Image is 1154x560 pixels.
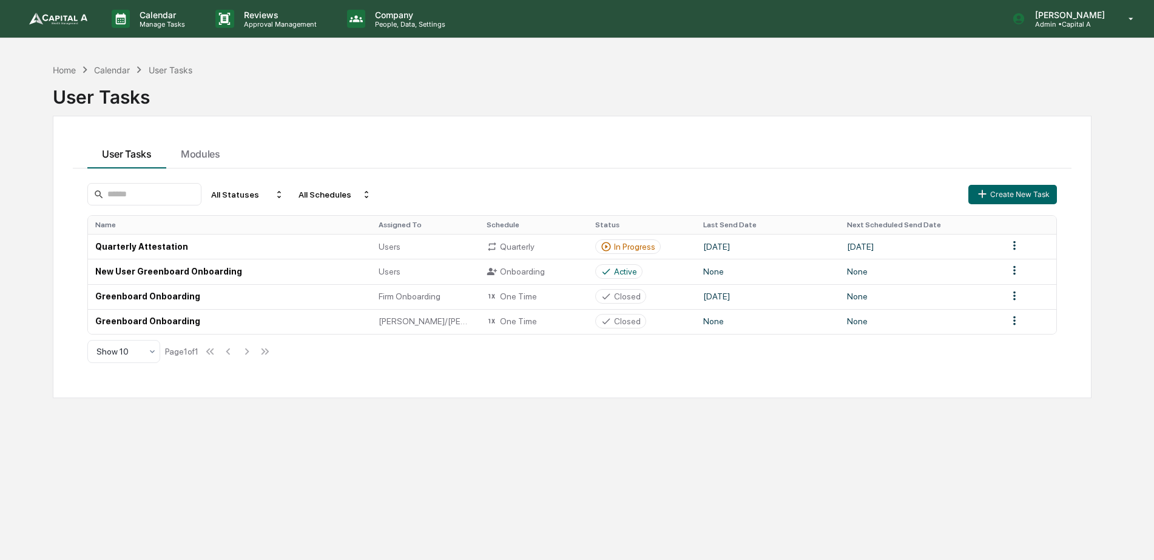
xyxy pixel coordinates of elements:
div: Page 1 of 1 [165,347,198,356]
div: Quarterly [487,241,581,252]
p: Approval Management [234,20,323,28]
td: None [840,284,1000,309]
button: Modules [166,136,235,168]
td: [DATE] [696,284,839,309]
button: User Tasks [87,136,166,168]
div: One Time [487,316,581,327]
th: Last Send Date [696,216,839,234]
p: Reviews [234,10,323,20]
div: Closed [614,292,641,301]
span: [PERSON_NAME]/[PERSON_NAME] Onboarding [379,316,473,326]
div: Closed [614,316,641,326]
td: Greenboard Onboarding [88,309,371,334]
div: One Time [487,291,581,302]
th: Status [588,216,697,234]
button: Create New Task [968,185,1057,204]
td: None [840,309,1000,334]
div: Home [53,65,76,75]
p: Manage Tasks [130,20,191,28]
div: User Tasks [53,76,1092,108]
div: In Progress [614,242,655,252]
div: Active [614,267,637,276]
div: Calendar [94,65,130,75]
p: Admin • Capital A [1025,20,1111,28]
th: Schedule [479,216,588,234]
div: User Tasks [149,65,192,75]
td: Quarterly Attestation [88,234,371,259]
p: People, Data, Settings [365,20,451,28]
p: Company [365,10,451,20]
td: Greenboard Onboarding [88,284,371,309]
span: Users [379,242,400,252]
td: [DATE] [840,234,1000,259]
td: [DATE] [696,234,839,259]
div: All Statuses [206,185,289,204]
th: Name [88,216,371,234]
div: Onboarding [487,266,581,277]
td: None [840,259,1000,284]
span: Users [379,267,400,276]
div: All Schedules [294,185,376,204]
td: New User Greenboard Onboarding [88,259,371,284]
p: [PERSON_NAME] [1025,10,1111,20]
td: None [696,259,839,284]
th: Assigned To [371,216,480,234]
img: logo [29,13,87,25]
th: Next Scheduled Send Date [840,216,1000,234]
td: None [696,309,839,334]
span: Firm Onboarding [379,292,440,301]
iframe: Open customer support [1115,520,1148,553]
p: Calendar [130,10,191,20]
